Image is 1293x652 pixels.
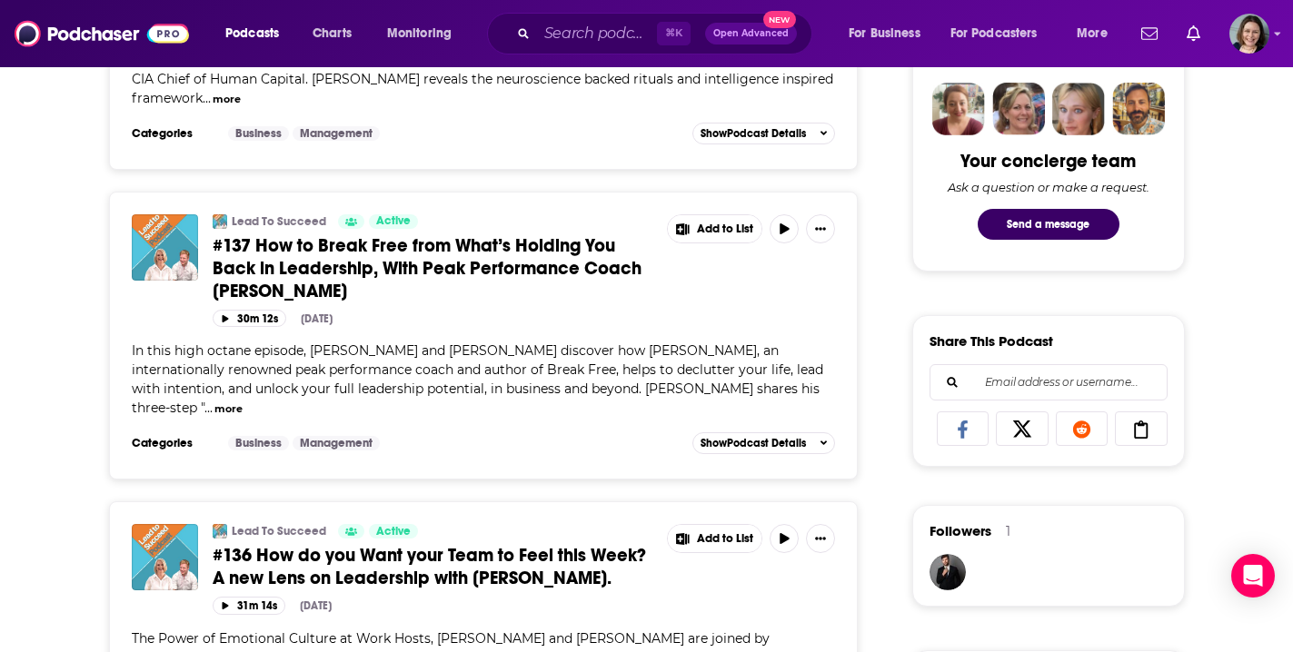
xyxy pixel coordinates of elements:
span: Podcasts [225,21,279,46]
img: Barbara Profile [992,83,1045,135]
img: Jules Profile [1052,83,1105,135]
span: ... [204,400,213,416]
img: Lead To Succeed [213,214,227,229]
span: Followers [930,522,991,539]
span: ... [203,90,211,106]
img: Lead To Succeed [213,524,227,538]
a: Management [293,436,380,450]
button: Show profile menu [1229,14,1269,54]
div: 1 [1006,523,1010,539]
span: Show Podcast Details [701,437,806,449]
a: Show notifications dropdown [1134,18,1165,49]
div: [DATE] [300,599,332,612]
button: Show More Button [668,525,762,552]
span: Charts [313,21,352,46]
button: ShowPodcast Details [692,432,836,454]
button: Show More Button [668,215,762,242]
button: Send a message [978,209,1119,240]
button: Show More Button [806,524,835,553]
button: Open AdvancedNew [705,23,797,44]
span: Open Advanced [713,29,789,38]
span: #136 How do you Want your Team to Feel this Week? A new Lens on Leadership with [PERSON_NAME]. [213,544,646,589]
span: For Business [849,21,920,46]
button: Show More Button [806,214,835,243]
button: open menu [939,19,1064,48]
button: open menu [836,19,943,48]
img: Podchaser - Follow, Share and Rate Podcasts [15,16,189,51]
div: Open Intercom Messenger [1231,554,1275,598]
span: In this high octane episode, [PERSON_NAME] and [PERSON_NAME] discover how [PERSON_NAME], an inter... [132,342,823,416]
button: ShowPodcast Details [692,123,836,144]
img: Jon Profile [1112,83,1165,135]
div: Ask a question or make a request. [948,180,1149,194]
span: Monitoring [387,21,452,46]
span: Show Podcast Details [701,127,806,140]
span: Active [376,212,411,231]
a: Active [369,524,418,538]
a: Charts [301,19,363,48]
img: Sydney Profile [932,83,985,135]
h3: Categories [132,126,214,141]
div: Search followers [930,364,1168,400]
span: #137 How to Break Free from What’s Holding You Back in Leadership, With Peak Performance Coach [P... [213,234,642,302]
a: Share on Facebook [937,411,990,446]
a: Share on X/Twitter [996,411,1049,446]
button: open menu [1064,19,1130,48]
img: #136 How do you Want your Team to Feel this Week? A new Lens on Leadership with Cara Cunniff. [132,524,198,590]
button: open menu [374,19,475,48]
input: Search podcasts, credits, & more... [537,19,657,48]
a: Share on Reddit [1056,411,1109,446]
a: #136 How do you Want your Team to Feel this Week? A new Lens on Leadership with [PERSON_NAME]. [213,544,654,589]
a: #137 How to Break Free from What’s Holding You Back in Leadership, With Peak Performance Coach [P... [213,234,654,302]
span: For Podcasters [950,21,1038,46]
span: ⌘ K [657,22,691,45]
a: Copy Link [1115,411,1168,446]
h3: Categories [132,436,214,450]
span: Add to List [697,222,753,236]
button: more [214,401,243,417]
span: Active [376,523,411,541]
div: Search podcasts, credits, & more... [504,13,830,54]
div: [DATE] [301,312,333,325]
h3: Share This Podcast [930,332,1053,350]
button: open menu [213,19,303,48]
span: Add to List [697,532,753,546]
span: New [763,11,796,28]
a: Business [228,126,289,141]
img: #137 How to Break Free from What’s Holding You Back in Leadership, With Peak Performance Coach Sa... [132,214,198,281]
a: Lead To Succeed [232,214,326,229]
span: More [1077,21,1108,46]
button: 31m 14s [213,597,285,614]
a: Lead To Succeed [232,524,326,538]
button: more [213,92,241,107]
img: User Profile [1229,14,1269,54]
a: Show notifications dropdown [1179,18,1208,49]
input: Email address or username... [945,365,1152,400]
img: JohirMia [930,554,966,590]
a: Active [369,214,418,229]
a: Business [228,436,289,450]
div: Your concierge team [960,150,1136,173]
span: Logged in as micglogovac [1229,14,1269,54]
a: Management [293,126,380,141]
button: 30m 12s [213,310,286,327]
